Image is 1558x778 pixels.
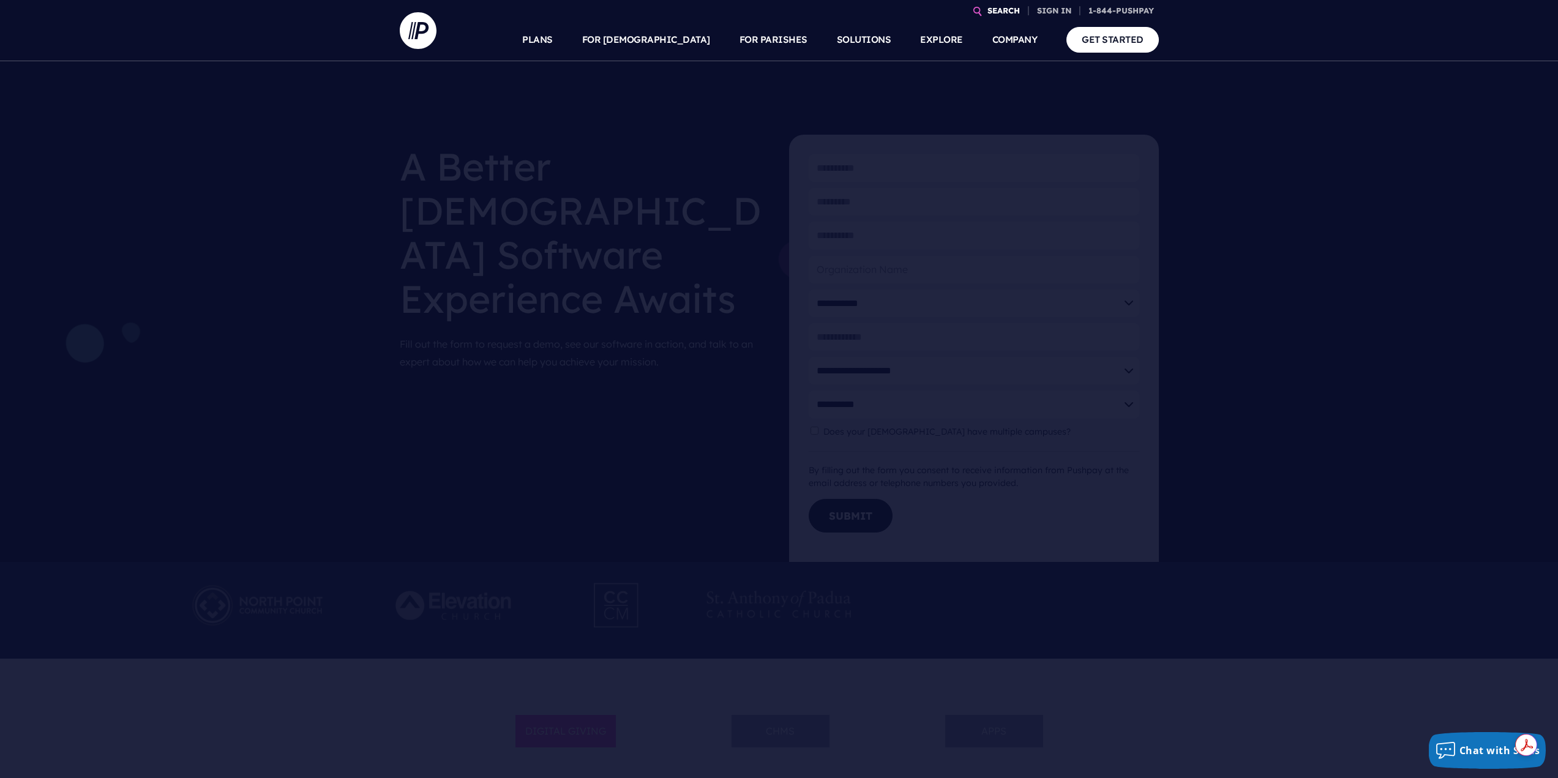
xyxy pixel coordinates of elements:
a: PLANS [522,18,553,61]
a: FOR [DEMOGRAPHIC_DATA] [582,18,710,61]
a: SOLUTIONS [837,18,891,61]
a: GET STARTED [1066,27,1159,52]
button: Chat with Sales [1429,732,1546,769]
a: FOR PARISHES [740,18,807,61]
a: EXPLORE [920,18,963,61]
span: Chat with Sales [1459,744,1540,757]
a: COMPANY [992,18,1038,61]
